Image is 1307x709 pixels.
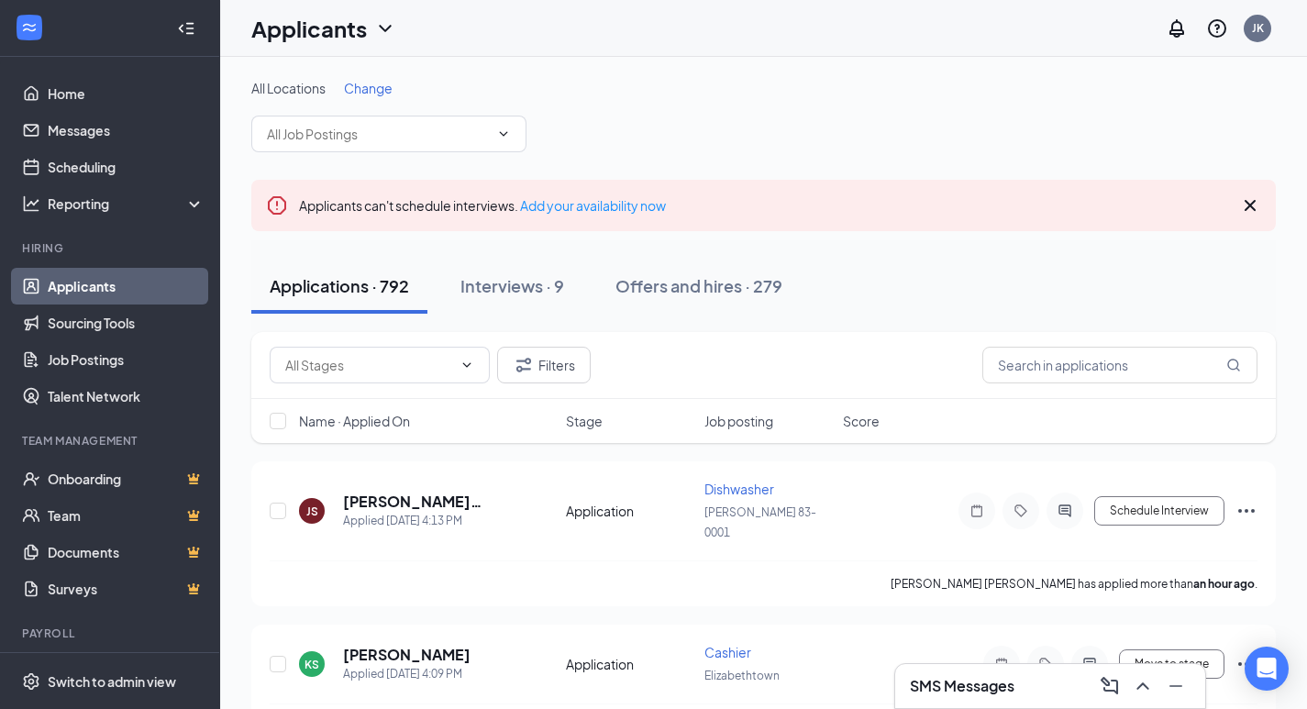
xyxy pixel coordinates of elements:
[22,433,201,449] div: Team Management
[566,502,693,520] div: Application
[48,378,205,415] a: Talent Network
[48,341,205,378] a: Job Postings
[1245,647,1289,691] div: Open Intercom Messenger
[1165,675,1187,697] svg: Minimize
[1099,675,1121,697] svg: ComposeMessage
[1235,653,1257,675] svg: Ellipses
[48,497,205,534] a: TeamCrown
[343,665,471,683] div: Applied [DATE] 4:09 PM
[22,194,40,213] svg: Analysis
[1239,194,1261,216] svg: Cross
[48,75,205,112] a: Home
[299,197,666,214] span: Applicants can't schedule interviews.
[497,347,591,383] button: Filter Filters
[1119,649,1224,679] button: Move to stage
[704,669,780,682] span: Elizabethtown
[513,354,535,376] svg: Filter
[615,274,782,297] div: Offers and hires · 279
[1132,675,1154,697] svg: ChevronUp
[20,18,39,37] svg: WorkstreamLogo
[1035,657,1057,671] svg: Tag
[22,626,201,641] div: Payroll
[48,672,176,691] div: Switch to admin view
[343,492,516,512] h5: [PERSON_NAME] [PERSON_NAME]
[1252,20,1264,36] div: JK
[48,534,205,571] a: DocumentsCrown
[704,644,751,660] span: Cashier
[343,512,516,530] div: Applied [DATE] 4:13 PM
[48,571,205,607] a: SurveysCrown
[270,274,409,297] div: Applications · 792
[982,347,1257,383] input: Search in applications
[1161,671,1191,701] button: Minimize
[496,127,511,141] svg: ChevronDown
[1206,17,1228,39] svg: QuestionInfo
[566,655,693,673] div: Application
[704,505,816,539] span: [PERSON_NAME] 83-0001
[704,481,774,497] span: Dishwasher
[299,412,410,430] span: Name · Applied On
[1226,358,1241,372] svg: MagnifyingGlass
[48,149,205,185] a: Scheduling
[251,13,367,44] h1: Applicants
[48,268,205,305] a: Applicants
[266,194,288,216] svg: Error
[305,657,319,672] div: KS
[520,197,666,214] a: Add your availability now
[48,305,205,341] a: Sourcing Tools
[891,576,1257,592] p: [PERSON_NAME] [PERSON_NAME] has applied more than .
[48,194,205,213] div: Reporting
[1128,671,1157,701] button: ChevronUp
[460,358,474,372] svg: ChevronDown
[22,240,201,256] div: Hiring
[1166,17,1188,39] svg: Notifications
[1054,504,1076,518] svg: ActiveChat
[704,412,773,430] span: Job posting
[343,645,471,665] h5: [PERSON_NAME]
[374,17,396,39] svg: ChevronDown
[1193,577,1255,591] b: an hour ago
[566,412,603,430] span: Stage
[460,274,564,297] div: Interviews · 9
[306,504,318,519] div: JS
[48,460,205,497] a: OnboardingCrown
[267,124,489,144] input: All Job Postings
[1010,504,1032,518] svg: Tag
[1095,671,1124,701] button: ComposeMessage
[251,80,326,96] span: All Locations
[1235,500,1257,522] svg: Ellipses
[991,657,1013,671] svg: Note
[285,355,452,375] input: All Stages
[1094,496,1224,526] button: Schedule Interview
[1079,657,1101,671] svg: ActiveChat
[910,676,1014,696] h3: SMS Messages
[344,80,393,96] span: Change
[177,19,195,38] svg: Collapse
[22,672,40,691] svg: Settings
[843,412,880,430] span: Score
[966,504,988,518] svg: Note
[48,112,205,149] a: Messages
